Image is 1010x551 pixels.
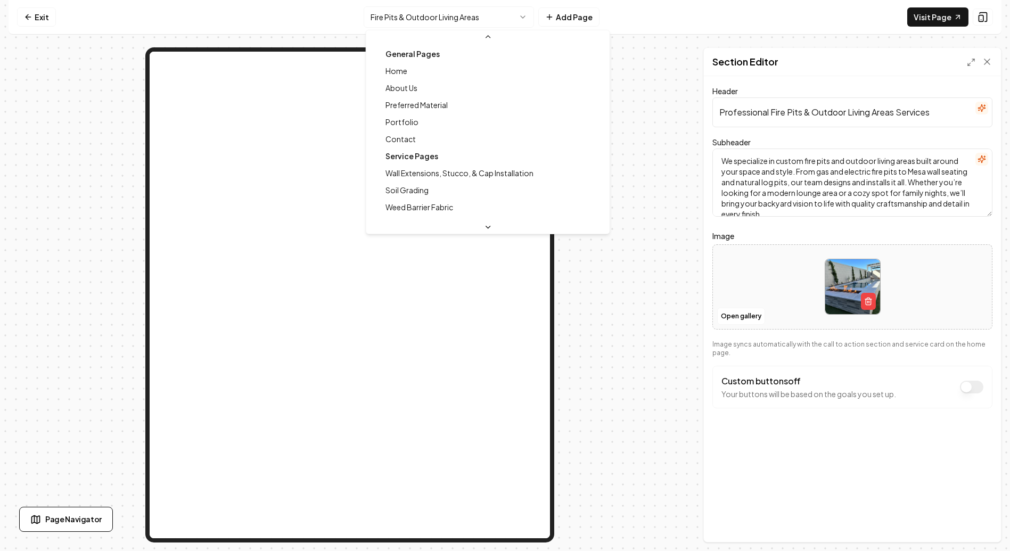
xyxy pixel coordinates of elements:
[385,168,533,178] span: Wall Extensions, Stucco, & Cap Installation
[385,65,407,76] span: Home
[385,134,416,144] span: Contact
[385,185,429,195] span: Soil Grading
[385,117,418,127] span: Portfolio
[385,219,471,229] span: Drip & Sprinkler Systems
[385,83,417,93] span: About Us
[368,45,607,62] div: General Pages
[368,147,607,165] div: Service Pages
[385,202,453,212] span: Weed Barrier Fabric
[385,100,448,110] span: Preferred Material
